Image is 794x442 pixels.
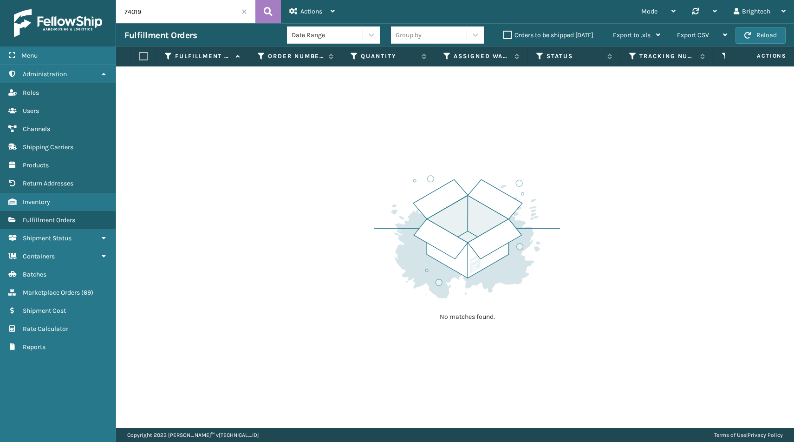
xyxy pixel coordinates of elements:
[728,48,792,64] span: Actions
[23,179,73,187] span: Return Addresses
[23,143,73,151] span: Shipping Carriers
[23,216,75,224] span: Fulfillment Orders
[23,89,39,97] span: Roles
[714,428,783,442] div: |
[454,52,510,60] label: Assigned Warehouse
[613,31,651,39] span: Export to .xls
[23,325,68,333] span: Rate Calculator
[23,289,80,297] span: Marketplace Orders
[677,31,709,39] span: Export CSV
[748,432,783,438] a: Privacy Policy
[639,52,696,60] label: Tracking Number
[23,343,46,351] span: Reports
[361,52,417,60] label: Quantity
[127,428,259,442] p: Copyright 2023 [PERSON_NAME]™ v [TECHNICAL_ID]
[81,289,93,297] span: ( 69 )
[124,30,197,41] h3: Fulfillment Orders
[175,52,231,60] label: Fulfillment Order Id
[23,198,50,206] span: Inventory
[14,9,102,37] img: logo
[547,52,603,60] label: Status
[23,70,67,78] span: Administration
[396,30,422,40] div: Group by
[23,252,55,260] span: Containers
[21,52,38,59] span: Menu
[23,125,50,133] span: Channels
[735,27,786,44] button: Reload
[641,7,657,15] span: Mode
[714,432,746,438] a: Terms of Use
[23,307,66,315] span: Shipment Cost
[268,52,324,60] label: Order Number
[23,234,72,242] span: Shipment Status
[23,161,49,169] span: Products
[292,30,364,40] div: Date Range
[503,31,593,39] label: Orders to be shipped [DATE]
[23,270,46,278] span: Batches
[300,7,322,15] span: Actions
[23,107,39,115] span: Users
